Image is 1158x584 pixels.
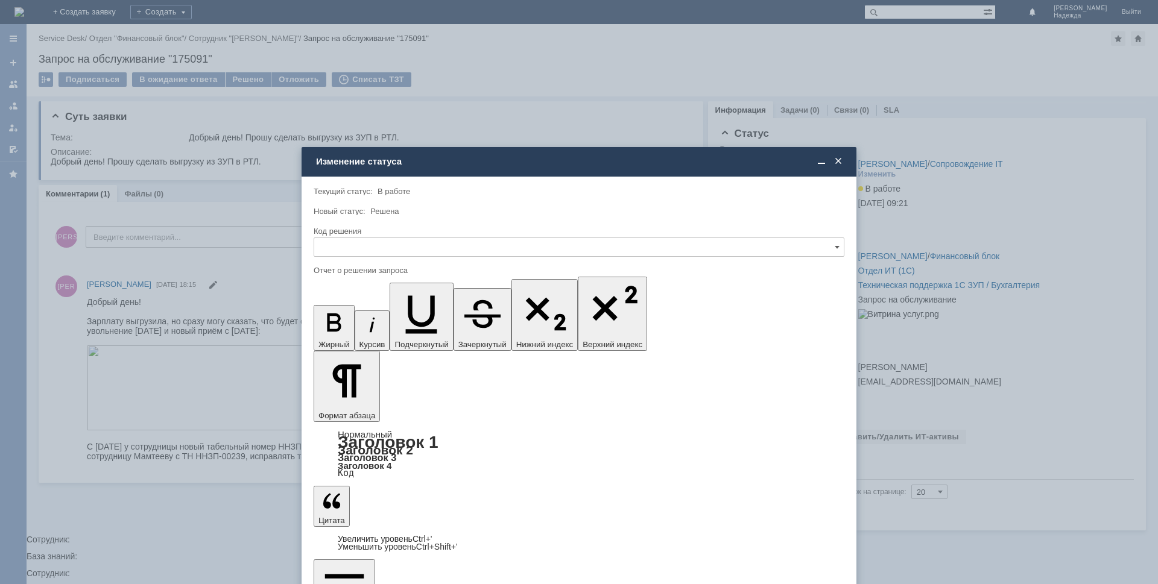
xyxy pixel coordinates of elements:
span: Жирный [318,340,350,349]
div: Отчет о решении запроса [314,266,842,274]
div: Цитата [314,535,844,551]
span: В работе [378,187,410,196]
span: Зачеркнутый [458,340,507,349]
button: Жирный [314,305,355,351]
div: Формат абзаца [314,430,844,477]
a: Заголовок 3 [338,452,396,463]
button: Цитата [314,486,350,527]
a: Decrease [338,542,458,551]
span: Нижний индекс [516,340,574,349]
span: Подчеркнутый [394,340,448,349]
button: Зачеркнутый [454,288,511,351]
a: Заголовок 2 [338,443,413,457]
button: Верхний индекс [578,277,647,351]
div: Изменение статуса [316,156,844,167]
div: Код решения [314,227,842,235]
button: Нижний индекс [511,279,578,351]
a: Заголовок 4 [338,460,391,471]
span: Курсив [359,340,385,349]
span: Цитата [318,516,345,525]
label: Новый статус: [314,207,365,216]
a: Нормальный [338,429,392,439]
a: Increase [338,534,432,544]
span: Формат абзаца [318,411,375,420]
a: Код [338,468,354,479]
span: Ctrl+' [413,534,432,544]
span: Ctrl+Shift+' [416,542,458,551]
label: Текущий статус: [314,187,372,196]
span: Решена [370,207,399,216]
span: Свернуть (Ctrl + M) [815,156,827,167]
button: Курсив [355,310,390,351]
span: Верхний индекс [583,340,642,349]
span: Закрыть [832,156,844,167]
a: Заголовок 1 [338,433,438,451]
button: Формат абзаца [314,351,380,422]
button: Подчеркнутый [390,283,453,351]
